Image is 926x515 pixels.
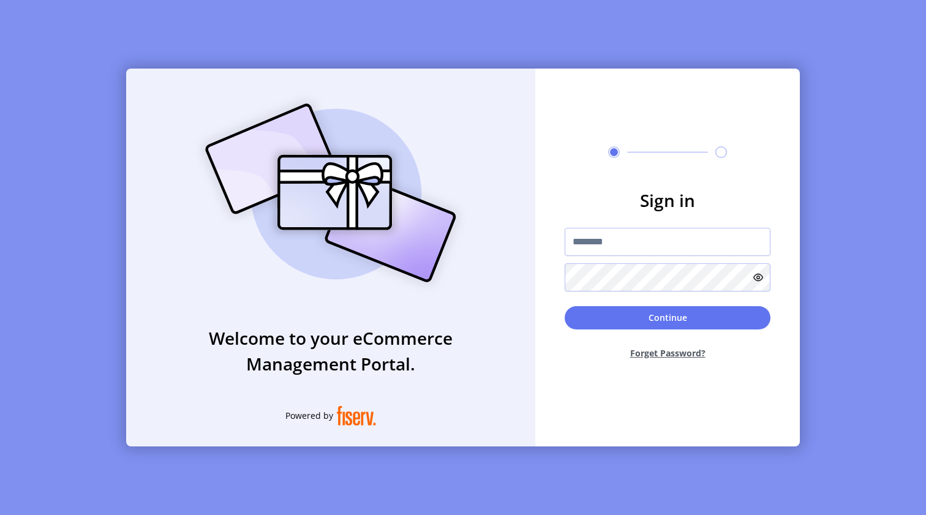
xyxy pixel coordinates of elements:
h3: Sign in [565,187,770,213]
button: Continue [565,306,770,329]
h3: Welcome to your eCommerce Management Portal. [126,325,535,377]
img: card_Illustration.svg [187,90,475,296]
span: Powered by [285,409,333,422]
button: Forget Password? [565,337,770,369]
